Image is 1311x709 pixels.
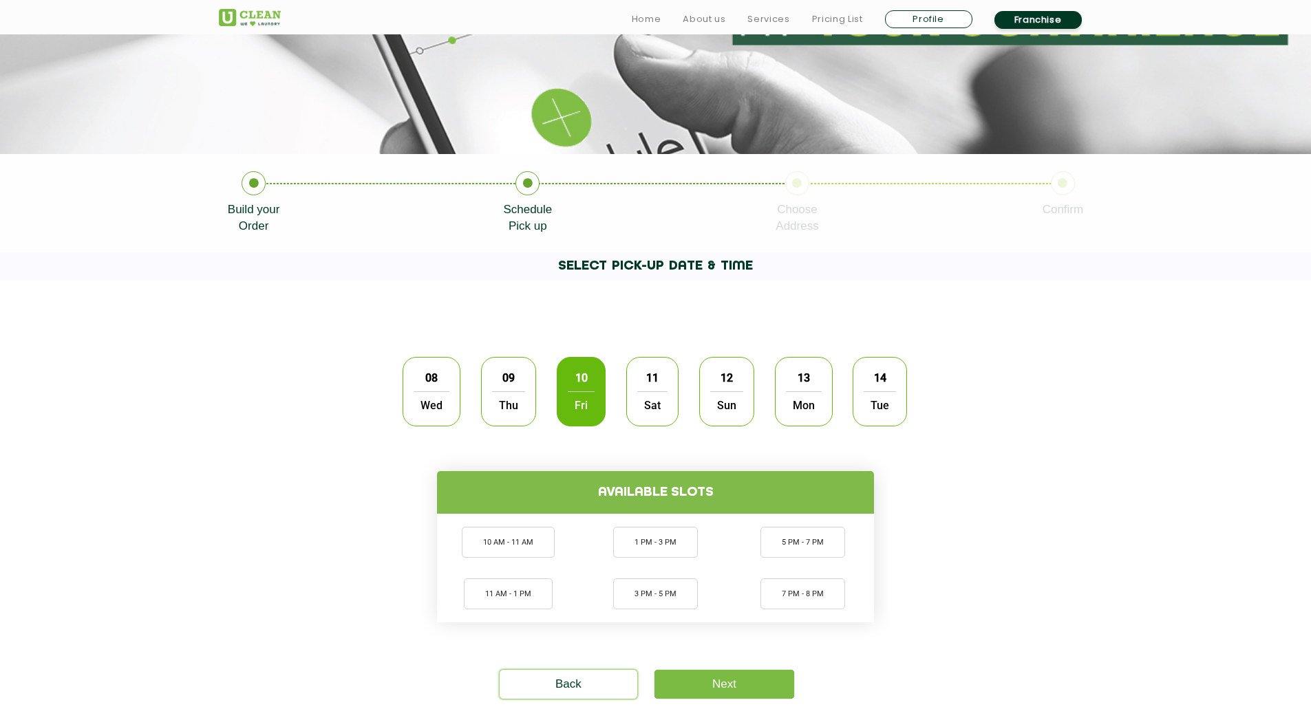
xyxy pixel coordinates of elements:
a: Profile [885,10,972,28]
a: About us [683,11,725,28]
span: 10 [568,364,595,391]
li: 11 AM - 1 PM [464,578,553,609]
span: 09 [495,364,522,391]
span: Wed [414,391,449,419]
span: 13 [791,364,817,391]
p: Confirm [1043,201,1084,218]
span: 08 [418,364,445,391]
img: UClean Laundry and Dry Cleaning [219,9,281,26]
li: 7 PM - 8 PM [760,578,845,609]
span: Mon [786,391,822,419]
li: 3 PM - 5 PM [613,578,698,609]
p: Build your Order [228,201,280,234]
a: Pricing List [812,11,863,28]
span: 11 [639,364,665,391]
h4: Available slots [437,471,874,514]
p: Schedule Pick up [503,201,552,234]
li: 1 PM - 3 PM [613,527,698,558]
a: Services [747,11,789,28]
a: Franchise [994,11,1082,29]
span: Sat [637,391,668,419]
li: 5 PM - 7 PM [760,527,845,558]
a: Home [632,11,661,28]
h1: SELECT PICK-UP DATE & TIME [131,252,1180,281]
span: Tue [864,391,896,419]
span: Fri [568,391,595,419]
span: 14 [867,364,893,391]
span: Sun [710,391,743,419]
span: Thu [492,391,525,419]
li: 10 AM - 11 AM [462,527,555,558]
span: 12 [714,364,740,391]
p: Choose Address [776,201,818,234]
a: Back [500,670,637,699]
a: Next [654,670,794,699]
